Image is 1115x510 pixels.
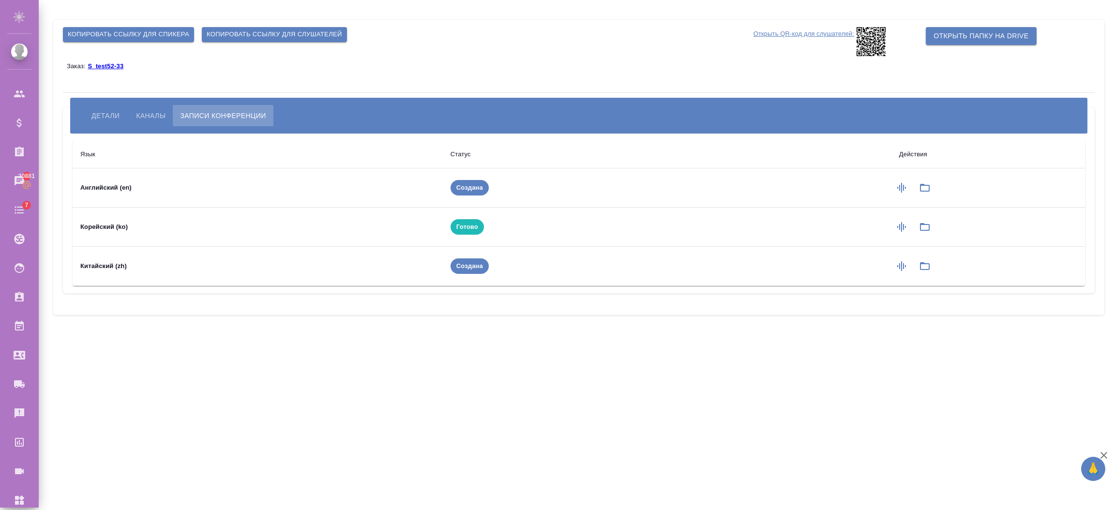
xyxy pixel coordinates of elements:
[207,29,342,40] span: Копировать ссылку для слушателей
[68,29,189,40] span: Копировать ссылку для спикера
[67,62,88,70] p: Заказ:
[2,169,36,193] a: 30881
[451,222,484,232] span: Готово
[926,27,1036,45] button: Открыть папку на Drive
[934,30,1028,42] span: Открыть папку на Drive
[63,27,194,42] button: Копировать ссылку для спикера
[2,198,36,222] a: 7
[73,141,443,168] th: Язык
[913,215,936,239] button: Папка на Drive
[443,141,741,168] th: Статус
[890,255,913,278] button: Сформировать запись
[19,200,34,210] span: 7
[1085,459,1101,479] span: 🙏
[202,27,347,42] button: Копировать ссылку для слушателей
[451,261,489,271] span: Создана
[451,183,489,193] span: Создана
[13,171,41,181] span: 30881
[91,110,120,121] span: Детали
[753,27,854,56] p: Открыть QR-код для слушателей:
[88,62,131,70] a: S_test52-33
[890,176,913,199] button: Сформировать запись
[1081,457,1105,481] button: 🙏
[890,215,913,239] button: Сформировать запись
[73,168,443,208] td: Английский (en)
[180,110,266,121] span: Записи конференции
[73,247,443,286] td: Китайский (zh)
[136,110,166,121] span: Каналы
[73,208,443,247] td: Корейский (ko)
[741,141,1085,168] th: Действия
